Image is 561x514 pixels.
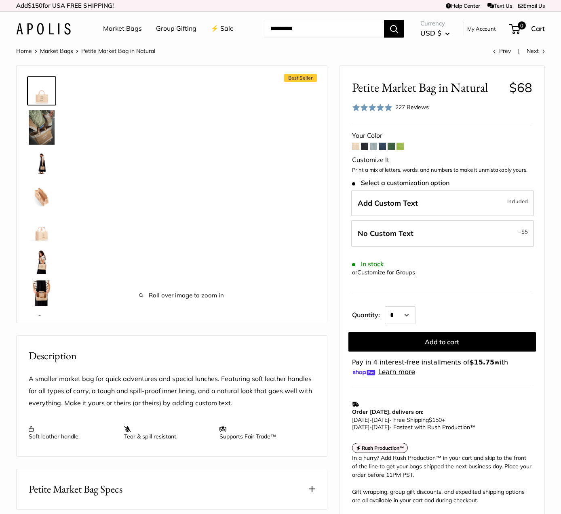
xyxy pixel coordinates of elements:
[352,454,532,505] div: In a hurry? Add Rush Production™ in your cart and skip to the front of the line to get your bags ...
[352,423,476,431] span: - Fastest with Rush Production™
[211,23,234,35] a: ⚡️ Sale
[509,80,532,95] span: $68
[352,416,369,423] span: [DATE]
[27,150,56,179] a: Petite Market Bag in Natural
[29,373,315,409] p: A smaller market bag for quick adventures and special lunches. Featuring soft leather handles for...
[446,2,480,9] a: Help Center
[352,304,385,324] label: Quantity:
[28,2,42,9] span: $150
[81,47,155,55] span: Petite Market Bag in Natural
[369,423,372,431] span: -
[264,20,384,38] input: Search...
[352,416,528,431] p: - Free Shipping +
[17,469,327,509] button: Petite Market Bag Specs
[29,216,55,242] img: Petite Market Bag in Natural
[420,29,441,37] span: USD $
[531,24,545,33] span: Cart
[352,267,415,278] div: or
[518,2,545,9] a: Email Us
[29,280,55,306] img: Petite Market Bag in Natural
[507,196,528,206] span: Included
[29,426,116,440] p: Soft leather handle.
[348,332,536,352] button: Add to cart
[16,23,71,35] img: Apolis
[29,248,55,274] img: Petite Market Bag in Natural
[518,21,526,29] span: 0
[81,290,282,301] span: Roll over image to zoom in
[352,80,503,95] span: Petite Market Bag in Natural
[372,416,389,423] span: [DATE]
[40,47,73,55] a: Market Bags
[352,423,369,431] span: [DATE]
[369,416,372,423] span: -
[420,18,450,29] span: Currency
[27,182,56,211] a: description_Spacious inner area with room for everything.
[29,151,55,177] img: Petite Market Bag in Natural
[219,426,307,440] p: Supports Fair Trade™
[156,23,196,35] a: Group Gifting
[103,23,142,35] a: Market Bags
[362,445,404,451] strong: Rush Production™
[27,279,56,308] a: Petite Market Bag in Natural
[16,47,32,55] a: Home
[395,103,429,111] span: 227 Reviews
[352,260,384,268] span: In stock
[29,313,55,339] img: Petite Market Bag in Natural
[29,481,122,497] span: Petite Market Bag Specs
[27,246,56,276] a: Petite Market Bag in Natural
[284,74,317,82] span: Best Seller
[29,183,55,209] img: description_Spacious inner area with room for everything.
[384,20,404,38] button: Search
[358,229,413,238] span: No Custom Text
[487,2,512,9] a: Text Us
[351,190,534,217] label: Add Custom Text
[27,214,56,243] a: Petite Market Bag in Natural
[467,24,496,34] a: My Account
[420,27,450,40] button: USD $
[352,166,532,174] p: Print a mix of letters, words, and numbers to make it unmistakably yours.
[352,179,449,187] span: Select a customization option
[519,227,528,236] span: -
[27,76,56,105] a: Petite Market Bag in Natural
[29,348,315,364] h2: Description
[358,198,418,208] span: Add Custom Text
[429,416,442,423] span: $150
[510,22,545,35] a: 0 Cart
[29,110,55,145] img: Petite Market Bag in Natural
[521,228,528,235] span: $5
[493,47,511,55] a: Prev
[352,154,532,166] div: Customize It
[124,426,211,440] p: Tear & spill resistant.
[372,423,389,431] span: [DATE]
[357,269,415,276] a: Customize for Groups
[352,408,423,415] strong: Order [DATE], delivers on:
[29,78,55,104] img: Petite Market Bag in Natural
[27,109,56,146] a: Petite Market Bag in Natural
[527,47,545,55] a: Next
[351,220,534,247] label: Leave Blank
[27,311,56,340] a: Petite Market Bag in Natural
[16,46,155,56] nav: Breadcrumb
[352,130,532,142] div: Your Color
